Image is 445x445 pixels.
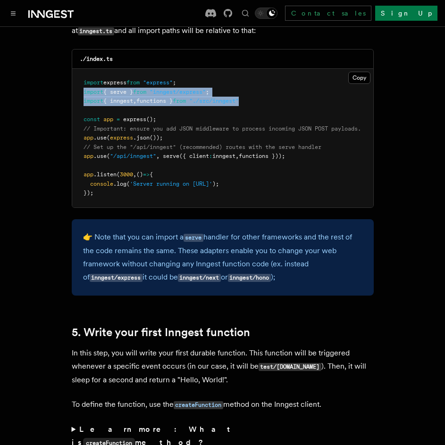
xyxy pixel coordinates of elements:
span: functions })); [239,153,285,159]
span: import [84,98,103,104]
code: inngest/express [90,274,143,282]
span: // Important: ensure you add JSON middleware to process incoming JSON POST payloads. [84,125,361,132]
code: inngest.ts [78,27,114,35]
span: "express" [143,79,173,86]
span: (); [146,116,156,123]
span: inngest [212,153,235,159]
span: const [84,116,100,123]
span: import [84,89,103,95]
span: 'Server running on [URL]' [130,181,212,187]
span: ({ client [179,153,209,159]
span: "inngest/express" [150,89,206,95]
span: "./src/inngest" [189,98,239,104]
span: app [84,134,93,141]
code: inngest/hono [228,274,271,282]
span: () [136,171,143,178]
span: }); [84,190,93,196]
span: express [103,79,126,86]
span: .listen [93,171,117,178]
span: ()); [150,134,163,141]
span: = [117,116,120,123]
span: from [133,89,146,95]
span: { inngest [103,98,133,104]
code: createFunction [174,401,223,409]
button: Find something... [240,8,251,19]
button: Toggle navigation [8,8,19,19]
span: from [173,98,186,104]
span: .log [113,181,126,187]
span: ( [126,181,130,187]
span: { serve } [103,89,133,95]
span: serve [163,153,179,159]
code: ./index.ts [80,56,113,62]
code: inngest/next [178,274,221,282]
span: , [156,153,160,159]
span: // Set up the "/api/inngest" (recommended) routes with the serve handler [84,144,321,150]
span: .json [133,134,150,141]
button: Toggle dark mode [255,8,277,19]
a: Sign Up [375,6,437,21]
p: In this step, you will write your first durable function. This function will be triggered wheneve... [72,346,374,387]
span: ; [173,79,176,86]
span: ( [117,171,120,178]
span: => [143,171,150,178]
span: , [235,153,239,159]
span: .use [93,134,107,141]
a: 5. Write your first Inngest function [72,326,250,339]
span: ); [212,181,219,187]
span: ( [107,134,110,141]
span: import [84,79,103,86]
code: test/[DOMAIN_NAME] [259,363,321,371]
span: 3000 [120,171,133,178]
span: "/api/inngest" [110,153,156,159]
p: 👉 Note that you can import a handler for other frameworks and the rest of the code remains the sa... [83,231,362,284]
a: createFunction [174,400,223,409]
span: app [84,171,93,178]
span: ( [107,153,110,159]
span: ; [206,89,209,95]
span: .use [93,153,107,159]
span: { [150,171,153,178]
span: app [103,116,113,123]
span: , [133,171,136,178]
span: from [126,79,140,86]
span: express [110,134,133,141]
span: functions } [136,98,173,104]
span: console [90,181,113,187]
a: Contact sales [285,6,371,21]
span: : [209,153,212,159]
span: express [123,116,146,123]
button: Copy [348,72,370,84]
p: To define the function, use the method on the Inngest client. [72,398,374,412]
a: serve [184,232,203,241]
span: , [133,98,136,104]
span: app [84,153,93,159]
code: serve [184,234,203,242]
